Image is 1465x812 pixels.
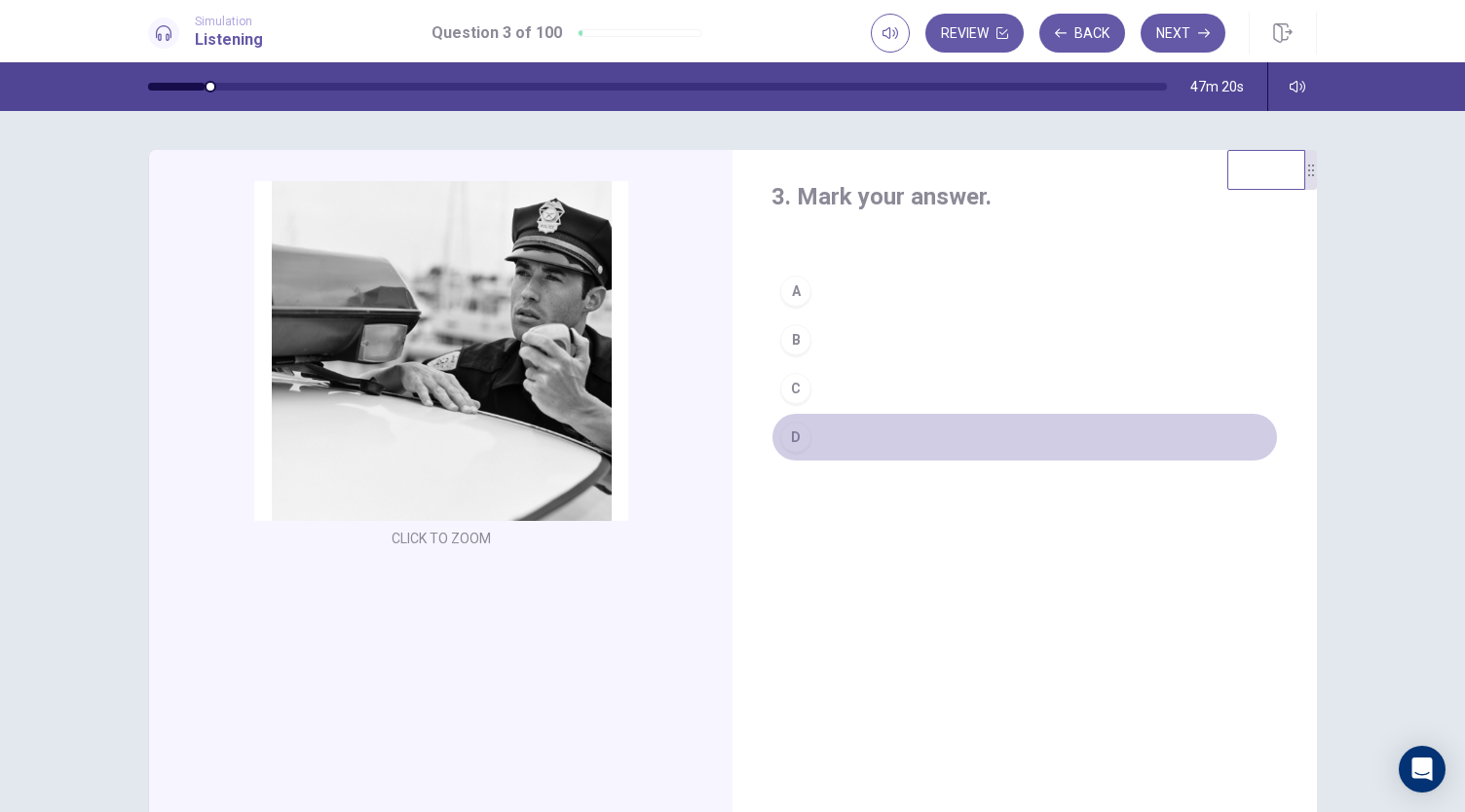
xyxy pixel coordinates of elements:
[1141,14,1225,53] button: Next
[432,21,562,45] h1: Question 3 of 100
[195,28,263,52] h1: Listening
[771,413,1278,461] button: D
[195,15,263,28] span: Simulation
[771,315,1278,364] button: B
[780,324,811,355] div: B
[780,373,811,404] div: C
[925,14,1024,53] button: Review
[780,422,811,453] div: D
[780,276,811,307] div: A
[771,267,1278,315] button: A
[1399,746,1446,793] div: Open Intercom Messenger
[1190,79,1244,94] span: 47m 20s
[771,364,1278,413] button: C
[1039,14,1125,53] button: Back
[771,181,1278,212] h4: 3. Mark your answer.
